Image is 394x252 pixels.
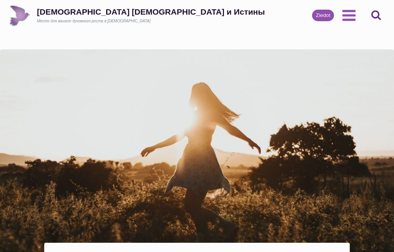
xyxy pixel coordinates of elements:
button: Открыть меню [338,5,360,25]
div: [DEMOGRAPHIC_DATA] [DEMOGRAPHIC_DATA] и Истины [37,7,265,17]
img: Draudze Gars un Patiesība [9,5,30,26]
a: Ziedot [312,10,334,21]
a: [DEMOGRAPHIC_DATA] [DEMOGRAPHIC_DATA] и ИстиныМесто для вашего духовного роста в [DEMOGRAPHIC_DATA] [9,5,265,26]
button: Показать форму поиска [367,7,385,24]
div: Место для вашего духовного роста в [DEMOGRAPHIC_DATA] [37,18,265,24]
